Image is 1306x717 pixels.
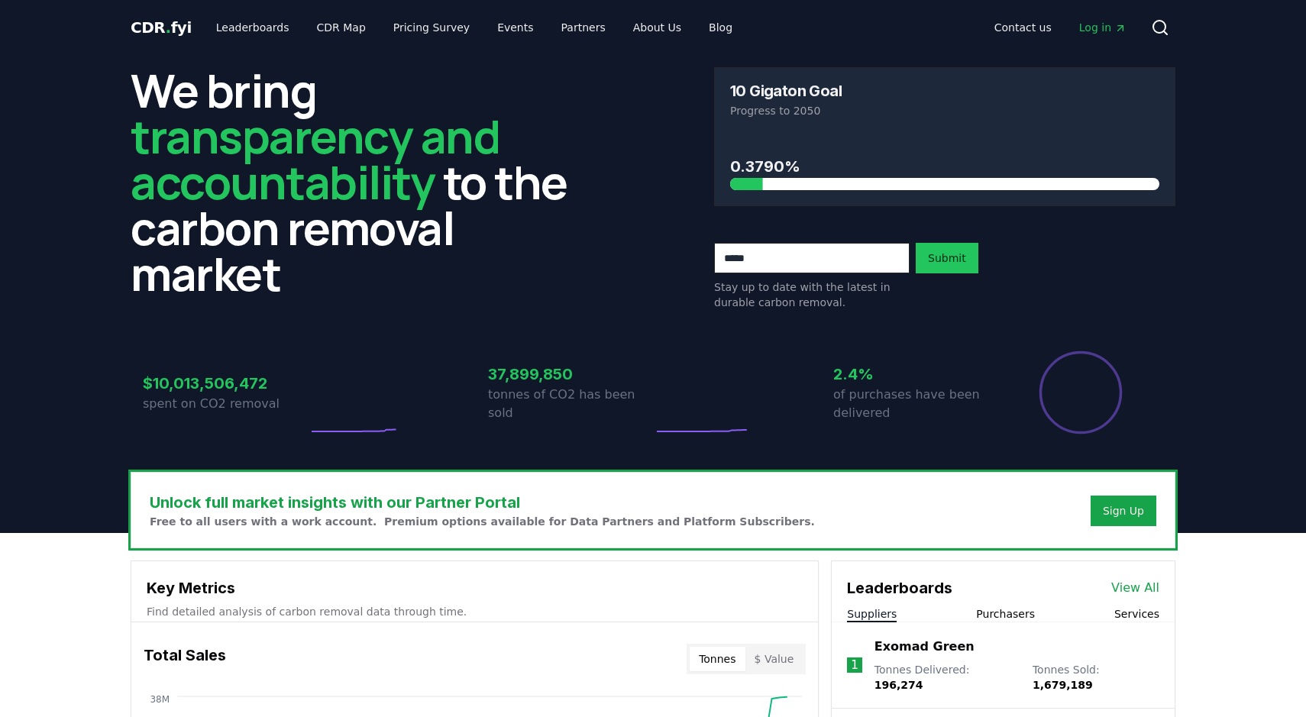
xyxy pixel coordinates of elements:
a: Exomad Green [874,638,975,656]
a: Blog [697,14,745,41]
span: 1,679,189 [1033,679,1093,691]
span: Log in [1079,20,1127,35]
a: Partners [549,14,618,41]
button: Suppliers [847,606,897,622]
span: transparency and accountability [131,105,499,213]
h3: Leaderboards [847,577,952,599]
a: Log in [1067,14,1139,41]
p: Tonnes Sold : [1033,662,1159,693]
p: Tonnes Delivered : [874,662,1017,693]
a: CDR.fyi [131,17,192,38]
p: spent on CO2 removal [143,395,308,413]
button: Submit [916,243,978,273]
a: View All [1111,579,1159,597]
h2: We bring to the carbon removal market [131,67,592,296]
nav: Main [204,14,745,41]
p: Find detailed analysis of carbon removal data through time. [147,604,803,619]
h3: 10 Gigaton Goal [730,83,842,99]
button: Purchasers [976,606,1035,622]
h3: 37,899,850 [488,363,653,386]
span: . [166,18,171,37]
h3: $10,013,506,472 [143,372,308,395]
a: Sign Up [1103,503,1144,518]
nav: Main [982,14,1139,41]
h3: 0.3790% [730,155,1159,178]
h3: Total Sales [144,644,226,674]
a: About Us [621,14,693,41]
a: Events [485,14,545,41]
p: Stay up to date with the latest in durable carbon removal. [714,279,910,310]
div: Percentage of sales delivered [1038,350,1123,435]
tspan: 38M [150,694,170,705]
button: $ Value [745,647,803,671]
button: Tonnes [690,647,745,671]
span: 196,274 [874,679,923,691]
a: Pricing Survey [381,14,482,41]
h3: Unlock full market insights with our Partner Portal [150,491,815,514]
button: Services [1114,606,1159,622]
p: Free to all users with a work account. Premium options available for Data Partners and Platform S... [150,514,815,529]
p: tonnes of CO2 has been sold [488,386,653,422]
a: Contact us [982,14,1064,41]
span: CDR fyi [131,18,192,37]
a: CDR Map [305,14,378,41]
h3: 2.4% [833,363,998,386]
p: Progress to 2050 [730,103,1159,118]
p: 1 [851,656,858,674]
button: Sign Up [1091,496,1156,526]
p: of purchases have been delivered [833,386,998,422]
a: Leaderboards [204,14,302,41]
h3: Key Metrics [147,577,803,599]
